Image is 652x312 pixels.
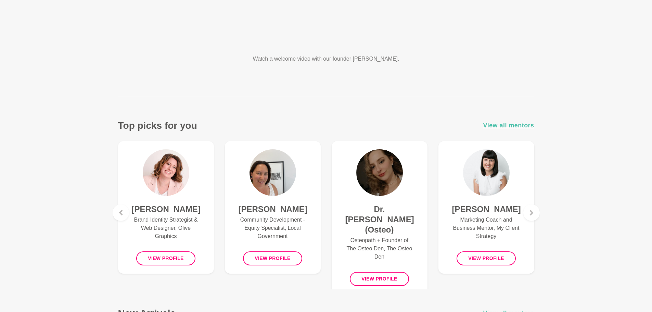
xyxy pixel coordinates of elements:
[250,149,296,196] img: Amber Cassidy
[239,204,307,214] h4: [PERSON_NAME]
[118,141,214,274] a: Amanda Greenman[PERSON_NAME]Brand Identity Strategist & Web Designer, Olive GraphicsView profile
[143,149,189,196] img: Amanda Greenman
[243,251,302,265] button: View profile
[345,204,414,235] h4: Dr. [PERSON_NAME] (Osteo)
[438,141,534,274] a: Hayley Robertson[PERSON_NAME]Marketing Coach and Business Mentor, My Client StrategyView profile
[463,149,510,196] img: Hayley Robertson
[356,149,403,196] img: Dr. Anastasiya Ovechkin (Osteo)
[332,141,427,294] a: Dr. Anastasiya Ovechkin (Osteo)Dr. [PERSON_NAME] (Osteo)Osteopath + Founder of The Osteo Den, The...
[225,141,321,274] a: Amber Cassidy[PERSON_NAME]Community Development - Equity Specialist, Local GovernmentView profile
[350,272,409,286] button: View profile
[132,216,200,240] p: Brand Identity Strategist & Web Designer, Olive Graphics
[345,236,414,261] p: Osteopath + Founder of The Osteo Den, The Osteo Den
[118,120,197,132] h3: Top picks for you
[239,216,307,240] p: Community Development - Equity Specialist, Local Government
[452,204,521,214] h4: [PERSON_NAME]
[457,251,516,265] button: View profile
[136,251,195,265] button: View profile
[483,121,534,130] a: View all mentors
[452,216,521,240] p: Marketing Coach and Business Mentor, My Client Strategy
[132,204,200,214] h4: [PERSON_NAME]
[228,55,425,63] p: Watch a welcome video with our founder [PERSON_NAME].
